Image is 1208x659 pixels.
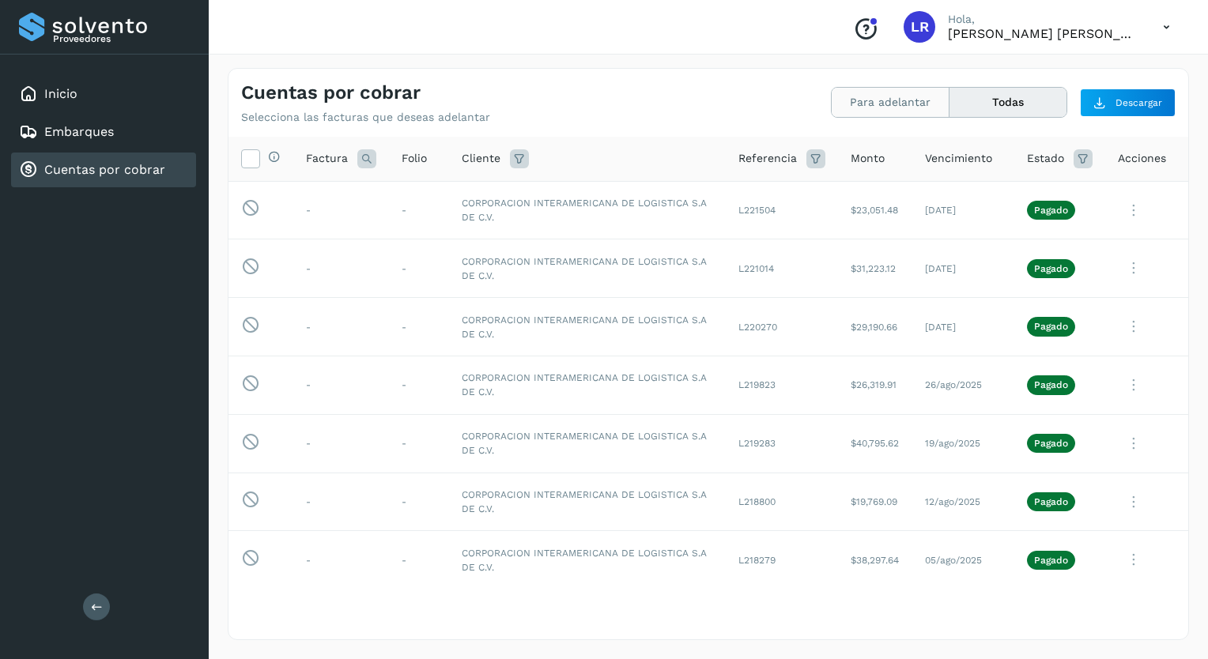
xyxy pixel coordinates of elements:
[726,181,838,239] td: L221504
[912,414,1014,473] td: 19/ago/2025
[389,356,449,414] td: -
[912,239,1014,298] td: [DATE]
[912,181,1014,239] td: [DATE]
[726,473,838,531] td: L218800
[838,531,912,589] td: $38,297.64
[389,181,449,239] td: -
[241,81,421,104] h4: Cuentas por cobrar
[449,531,726,589] td: CORPORACION INTERAMERICANA DE LOGISTICA S.A DE C.V.
[948,26,1138,41] p: LAURA RIVERA VELAZQUEZ
[738,150,797,167] span: Referencia
[838,181,912,239] td: $23,051.48
[838,414,912,473] td: $40,795.62
[293,473,389,531] td: -
[389,473,449,531] td: -
[293,531,389,589] td: -
[389,298,449,356] td: -
[1034,555,1068,566] p: Pagado
[912,356,1014,414] td: 26/ago/2025
[838,356,912,414] td: $26,319.91
[949,88,1066,117] button: Todas
[851,150,885,167] span: Monto
[726,239,838,298] td: L221014
[726,356,838,414] td: L219823
[449,414,726,473] td: CORPORACION INTERAMERICANA DE LOGISTICA S.A DE C.V.
[726,298,838,356] td: L220270
[1034,438,1068,449] p: Pagado
[389,239,449,298] td: -
[1034,263,1068,274] p: Pagado
[293,298,389,356] td: -
[1034,205,1068,216] p: Pagado
[912,531,1014,589] td: 05/ago/2025
[832,88,949,117] button: Para adelantar
[11,115,196,149] div: Embarques
[1034,496,1068,507] p: Pagado
[1027,150,1064,167] span: Estado
[389,414,449,473] td: -
[44,86,77,101] a: Inicio
[293,239,389,298] td: -
[449,473,726,531] td: CORPORACION INTERAMERICANA DE LOGISTICA S.A DE C.V.
[912,473,1014,531] td: 12/ago/2025
[838,239,912,298] td: $31,223.12
[11,153,196,187] div: Cuentas por cobrar
[389,531,449,589] td: -
[726,531,838,589] td: L218279
[11,77,196,111] div: Inicio
[1118,150,1166,167] span: Acciones
[925,150,992,167] span: Vencimiento
[293,414,389,473] td: -
[1080,88,1176,117] button: Descargar
[1034,379,1068,390] p: Pagado
[449,356,726,414] td: CORPORACION INTERAMERICANA DE LOGISTICA S.A DE C.V.
[449,298,726,356] td: CORPORACION INTERAMERICANA DE LOGISTICA S.A DE C.V.
[948,13,1138,26] p: Hola,
[402,150,427,167] span: Folio
[293,181,389,239] td: -
[838,298,912,356] td: $29,190.66
[306,150,348,167] span: Factura
[1034,321,1068,332] p: Pagado
[53,33,190,44] p: Proveedores
[241,111,490,124] p: Selecciona las facturas que deseas adelantar
[44,124,114,139] a: Embarques
[449,239,726,298] td: CORPORACION INTERAMERICANA DE LOGISTICA S.A DE C.V.
[1116,96,1162,110] span: Descargar
[449,181,726,239] td: CORPORACION INTERAMERICANA DE LOGISTICA S.A DE C.V.
[726,414,838,473] td: L219283
[838,473,912,531] td: $19,769.09
[44,162,165,177] a: Cuentas por cobrar
[912,298,1014,356] td: [DATE]
[462,150,500,167] span: Cliente
[293,356,389,414] td: -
